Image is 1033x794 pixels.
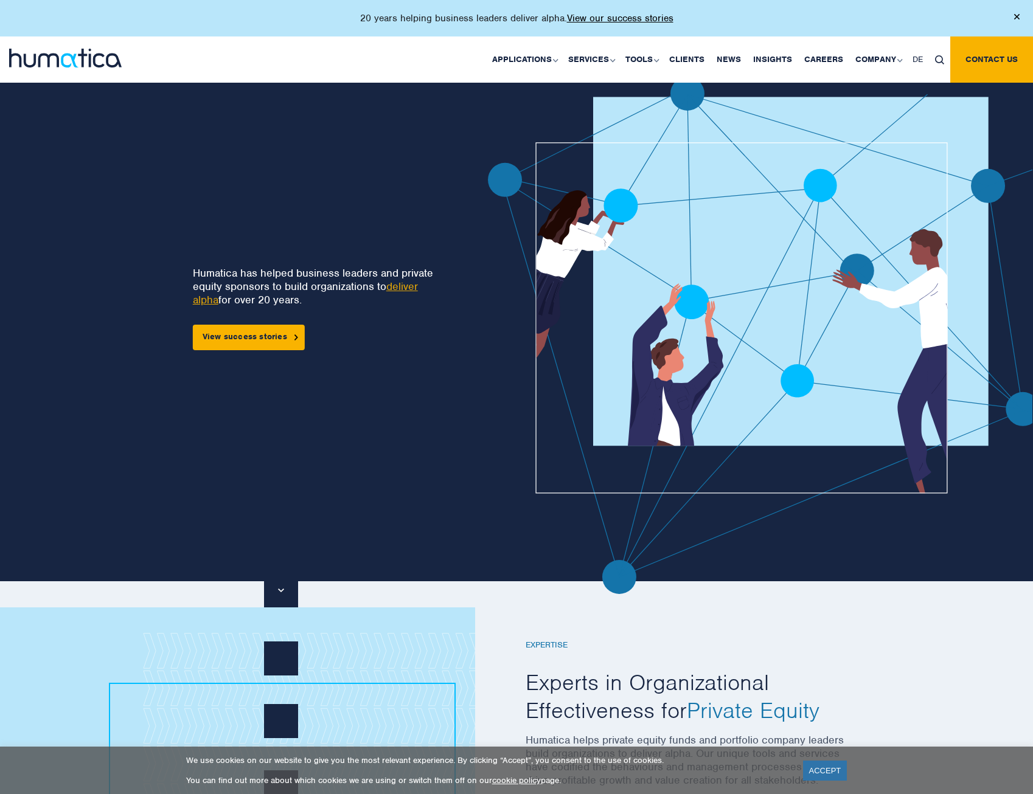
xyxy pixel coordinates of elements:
[492,775,541,785] a: cookie policy
[562,36,619,83] a: Services
[193,280,418,306] a: deliver alpha
[663,36,711,83] a: Clients
[798,36,849,83] a: Careers
[526,669,854,724] h2: Experts in Organizational Effectiveness for
[950,36,1033,83] a: Contact us
[567,12,673,24] a: View our success stories
[193,325,305,350] a: View success stories
[193,266,443,306] p: Humatica has helped business leaders and private equity sponsors to build organizations to for ov...
[186,755,788,765] p: We use cookies on our website to give you the most relevant experience. By clicking “Accept”, you...
[486,36,562,83] a: Applications
[687,696,819,724] span: Private Equity
[849,36,906,83] a: Company
[935,55,944,64] img: search_icon
[747,36,798,83] a: Insights
[619,36,663,83] a: Tools
[913,54,923,64] span: DE
[186,775,788,785] p: You can find out more about which cookies we are using or switch them off on our page.
[526,640,854,651] h6: EXPERTISE
[711,36,747,83] a: News
[9,49,122,67] img: logo
[906,36,929,83] a: DE
[803,761,847,781] a: ACCEPT
[360,12,673,24] p: 20 years helping business leaders deliver alpha.
[294,334,298,340] img: arrowicon
[278,589,283,593] img: downarrow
